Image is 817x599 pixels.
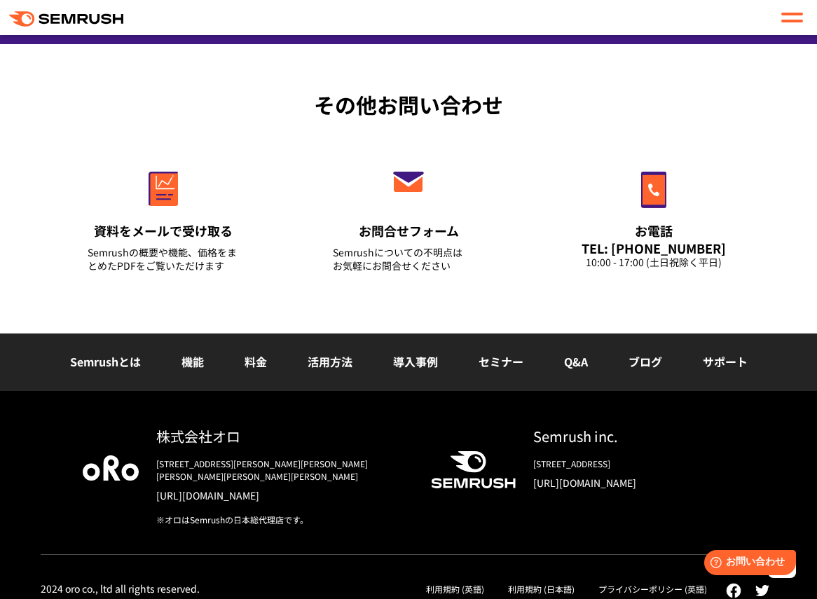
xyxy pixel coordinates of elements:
div: 2024 oro co., ltd all rights reserved. [41,582,200,595]
div: [STREET_ADDRESS][PERSON_NAME][PERSON_NAME][PERSON_NAME][PERSON_NAME][PERSON_NAME] [156,457,408,483]
a: 資料をメールで受け取る Semrushの概要や機能、価格をまとめたPDFをご覧いただけます [58,142,268,290]
div: ※オロはSemrushの日本総代理店です。 [156,514,408,526]
div: 10:00 - 17:00 (土日祝除く平日) [578,256,729,269]
a: 利用規約 (英語) [426,583,484,595]
div: Semrushについての不明点は お気軽にお問合せください [333,246,484,273]
div: お問合せフォーム [333,222,484,240]
a: 機能 [181,353,204,370]
iframe: Help widget launcher [692,544,802,584]
div: Semrush inc. [533,426,734,446]
a: 活用方法 [308,353,352,370]
div: その他お問い合わせ [41,89,776,121]
a: セミナー [479,353,523,370]
img: twitter [755,585,769,596]
a: [URL][DOMAIN_NAME] [533,476,734,490]
div: Semrushの概要や機能、価格をまとめたPDFをご覧いただけます [88,246,239,273]
a: お問合せフォーム Semrushについての不明点はお気軽にお問合せください [303,142,514,290]
a: [URL][DOMAIN_NAME] [156,488,408,502]
a: サポート [703,353,748,370]
a: プライバシーポリシー (英語) [598,583,707,595]
img: oro company [83,455,139,481]
div: お電話 [578,222,729,240]
div: 株式会社オロ [156,426,408,446]
a: Q&A [564,353,588,370]
div: [STREET_ADDRESS] [533,457,734,470]
div: TEL: [PHONE_NUMBER] [578,240,729,256]
a: Semrushとは [70,353,141,370]
a: 導入事例 [393,353,438,370]
a: 利用規約 (日本語) [508,583,575,595]
div: 資料をメールで受け取る [88,222,239,240]
a: 料金 [245,353,267,370]
a: ブログ [629,353,662,370]
img: facebook [726,583,741,598]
